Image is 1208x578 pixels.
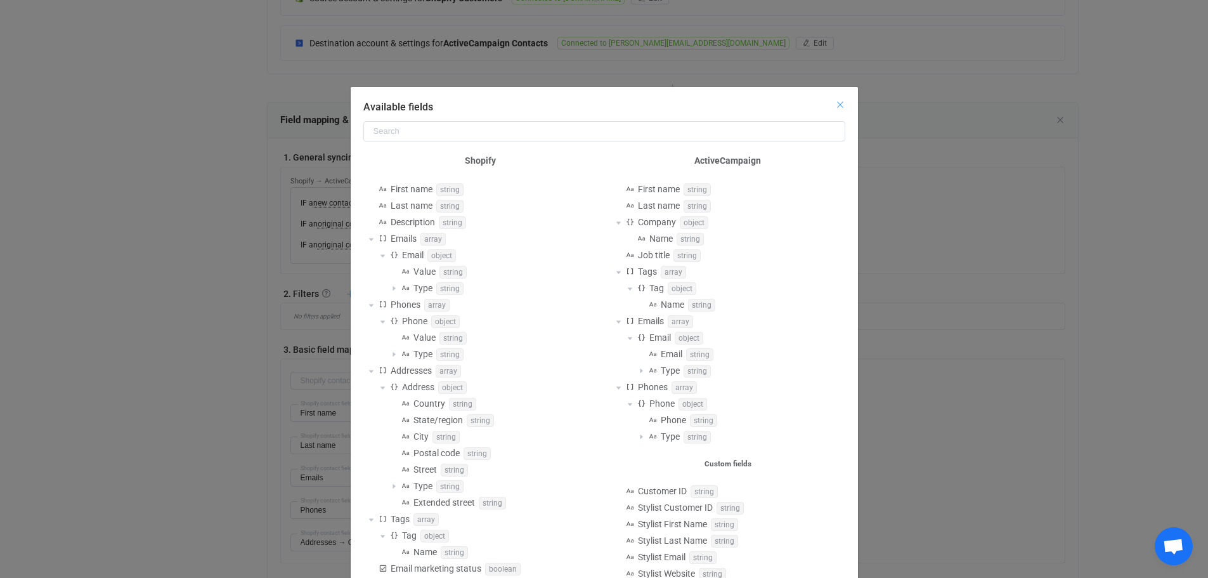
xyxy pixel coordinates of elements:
[661,365,680,376] span: Type
[391,200,432,211] span: Last name
[835,100,845,111] button: Close
[649,398,675,409] span: Phone
[684,200,711,213] span: string
[413,415,463,425] span: State/region
[420,233,446,246] span: array
[436,480,464,493] span: string
[684,431,711,443] span: string
[1155,527,1193,565] a: Open chat
[431,315,460,328] span: object
[413,283,432,293] span: Type
[668,282,696,295] span: object
[649,332,671,343] span: Email
[391,563,481,574] span: Email marketing status
[679,398,707,411] span: object
[675,332,703,345] span: object
[436,365,461,378] span: array
[689,551,717,564] span: string
[638,382,668,392] span: Phones
[441,546,468,559] span: string
[638,250,670,260] span: Job title
[413,349,432,359] span: Type
[439,332,467,345] span: string
[611,153,845,169] h4: ActiveCampaign
[436,183,464,196] span: string
[661,415,686,425] span: Phone
[677,233,704,246] span: string
[413,547,437,557] span: Name
[391,365,432,376] span: Addresses
[690,414,717,427] span: string
[441,464,468,476] span: string
[638,486,687,496] span: Customer ID
[427,249,456,262] span: object
[611,457,845,471] h5: Custom fields
[673,249,701,262] span: string
[402,250,424,260] span: Email
[668,315,693,328] span: array
[413,497,475,508] span: Extended street
[413,266,436,277] span: Value
[661,431,680,442] span: Type
[413,431,429,442] span: City
[711,518,738,531] span: string
[402,316,427,326] span: Phone
[485,563,521,575] span: boolean
[363,101,433,113] span: Available fields
[638,502,713,513] span: Stylist Customer ID
[680,216,708,229] span: object
[413,464,437,475] span: Street
[413,332,436,343] span: Value
[688,299,715,312] span: string
[413,448,460,458] span: Postal code
[439,266,467,279] span: string
[672,381,697,394] span: array
[413,398,445,409] span: Country
[439,216,466,229] span: string
[638,552,685,562] span: Stylist Email
[638,200,680,211] span: Last name
[649,283,664,293] span: Tag
[363,121,845,141] input: Search
[661,266,686,279] span: array
[684,365,711,378] span: string
[363,153,598,169] h4: Shopify
[391,514,410,524] span: Tags
[424,299,450,312] span: array
[686,348,713,361] span: string
[638,184,680,194] span: First name
[467,414,494,427] span: string
[638,266,657,277] span: Tags
[413,481,432,491] span: Type
[638,535,707,546] span: Stylist Last Name
[691,485,718,498] span: string
[661,299,684,310] span: Name
[391,233,417,244] span: Emails
[638,519,707,529] span: Stylist First Name
[436,348,464,361] span: string
[638,217,676,227] span: Company
[391,299,420,310] span: Phones
[449,398,476,411] span: string
[436,282,464,295] span: string
[661,349,682,359] span: Email
[438,381,467,394] span: object
[436,200,464,213] span: string
[432,431,460,443] span: string
[684,183,711,196] span: string
[413,513,439,526] span: array
[402,382,434,392] span: Address
[391,184,432,194] span: First name
[711,535,738,548] span: string
[391,217,435,227] span: Description
[420,530,449,542] span: object
[717,502,744,515] span: string
[638,316,664,326] span: Emails
[649,233,673,244] span: Name
[464,447,491,460] span: string
[479,497,506,509] span: string
[402,530,417,541] span: Tag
